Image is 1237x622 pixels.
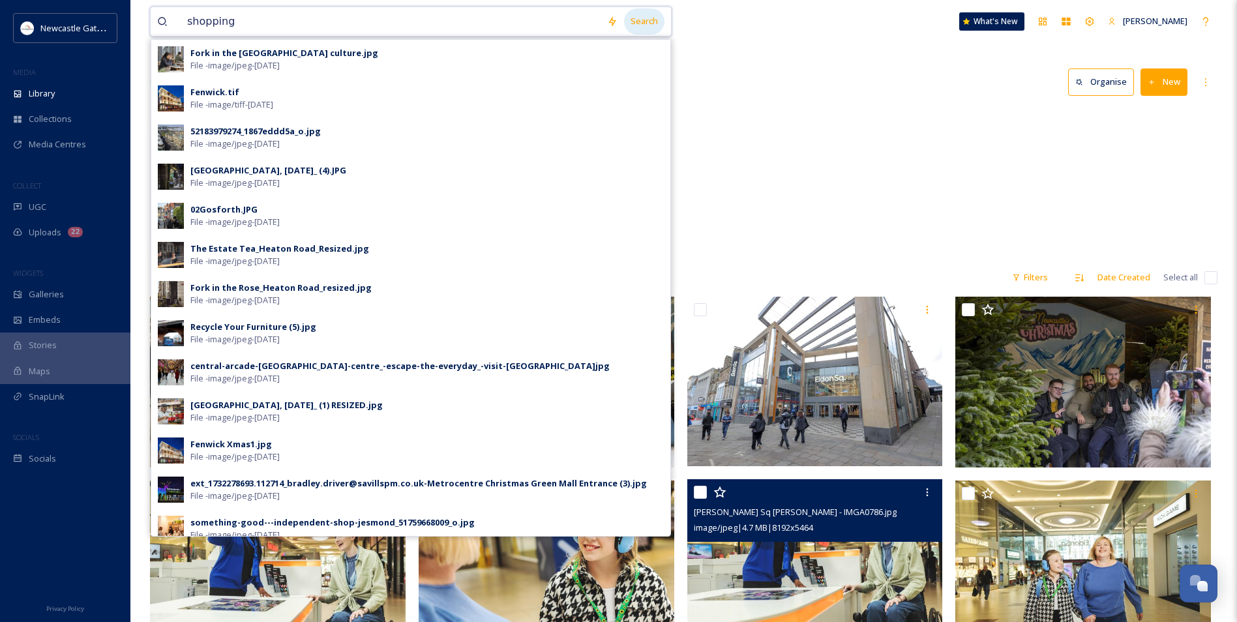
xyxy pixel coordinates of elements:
[190,490,280,502] span: File - image/jpeg - [DATE]
[190,125,321,138] div: 52183979274_1867eddd5a_o.jpg
[158,281,184,307] img: 0bd5681b-a5d9-4533-82c7-8be7284d5a49.jpg
[190,59,280,72] span: File - image/jpeg - [DATE]
[190,451,280,463] span: File - image/jpeg - [DATE]
[21,22,34,35] img: DqD9wEUd_400x400.jpg
[624,8,664,34] div: Search
[158,242,184,268] img: 98ee8bb3-f35b-45a3-ad4e-59376943d76d.jpg
[158,437,184,464] img: 2a3ba573-794a-4a9b-911f-a688e7cec1da.jpg
[190,255,280,267] span: File - image/jpeg - [DATE]
[158,398,184,424] img: d965e5fd-fc4e-4998-9d01-3c00217e8cbe.jpg
[190,203,258,216] div: 02Gosforth.JPG
[190,529,280,541] span: File - image/jpeg - [DATE]
[40,22,160,34] span: Newcastle Gateshead Initiative
[13,181,41,190] span: COLLECT
[190,86,239,98] div: Fenwick.tif
[694,506,897,518] span: [PERSON_NAME] Sq [PERSON_NAME] - IMGA0786.jpg
[190,294,280,306] span: File - image/jpeg - [DATE]
[29,365,50,378] span: Maps
[68,227,83,237] div: 22
[190,282,372,294] div: Fork in the Rose_Heaton Road_resized.jpg
[29,226,61,239] span: Uploads
[1068,68,1134,95] button: Organise
[158,320,184,346] img: 7f5e1261-ad2e-405f-b3c2-d6f2f89f211b.jpg
[29,391,65,403] span: SnapLink
[1068,68,1140,95] a: Organise
[959,12,1024,31] a: What's New
[1101,8,1194,34] a: [PERSON_NAME]
[190,399,383,411] div: [GEOGRAPHIC_DATA], [DATE]_ (1) RESIZED.jpg
[1163,271,1198,284] span: Select all
[29,87,55,100] span: Library
[190,177,280,189] span: File - image/jpeg - [DATE]
[1006,265,1054,290] div: Filters
[150,297,406,467] img: ext_1747132168.023138_sam.walker@bwpgroup.com-259A8459.JPG
[29,452,56,465] span: Socials
[190,98,273,111] span: File - image/tiff - [DATE]
[158,516,184,542] img: 17ff72f4-28ad-478c-85b8-93d46beb033f.jpg
[190,164,346,177] div: [GEOGRAPHIC_DATA], [DATE]_ (4).JPG
[190,438,272,451] div: Fenwick Xmas1.jpg
[13,67,36,77] span: MEDIA
[46,604,84,613] span: Privacy Policy
[150,271,181,284] span: 115 file s
[190,516,475,529] div: something-good---independent-shop-jesmond_51759668009_o.jpg
[190,477,647,490] div: ext_1732278693.112714_bradley.driver@savillspm.co.uk-Metrocentre Christmas Green Mall Entrance (3...
[190,372,280,385] span: File - image/jpeg - [DATE]
[190,138,280,150] span: File - image/jpeg - [DATE]
[29,201,46,213] span: UGC
[158,477,184,503] img: 868a24a0-43bf-4131-a2d7-cf425a828696.jpg
[190,216,280,228] span: File - image/jpeg - [DATE]
[46,600,84,615] a: Privacy Policy
[687,297,943,466] img: ext_1747132128.611528_sam.walker@bwpgroup.com-ELDON_SQUARE_85.jpg
[1180,565,1217,602] button: Open Chat
[955,297,1211,467] img: 041 NGI Winter.JPG
[190,360,610,372] div: central-arcade-[GEOGRAPHIC_DATA]-centre_-escape-the-everyday_-visit-[GEOGRAPHIC_DATA]jpg
[13,268,43,278] span: WIDGETS
[158,359,184,385] img: 19053ce3-1093-4b85-af57-550f9f97f071.jpg
[158,85,184,111] img: 199600ae-2c20-46c4-b210-ba892a6bcc6d.jpg
[190,47,378,59] div: Fork in the [GEOGRAPHIC_DATA] culture.jpg
[190,321,316,333] div: Recycle Your Furniture (5).jpg
[158,125,184,151] img: 79912f5b-e451-4dc0-af12-6b7703ba2889.jpg
[29,339,57,351] span: Stories
[190,243,369,255] div: The Estate Tea_Heaton Road_Resized.jpg
[158,46,184,72] img: c4887916-6e80-4510-8f52-6e042f05150d.jpg
[29,138,86,151] span: Media Centres
[158,203,184,229] img: 14590ce4-b4a1-40dc-a875-007f63f88371.jpg
[1091,265,1157,290] div: Date Created
[29,113,72,125] span: Collections
[190,411,280,424] span: File - image/jpeg - [DATE]
[13,432,39,442] span: SOCIALS
[181,7,601,36] input: Search your library
[1140,68,1187,95] button: New
[1123,15,1187,27] span: [PERSON_NAME]
[29,288,64,301] span: Galleries
[158,164,184,190] img: d8e34b5e-2d25-4b0c-b3fa-939e659a7773.jpg
[29,314,61,326] span: Embeds
[694,522,813,533] span: image/jpeg | 4.7 MB | 8192 x 5464
[190,333,280,346] span: File - image/jpeg - [DATE]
